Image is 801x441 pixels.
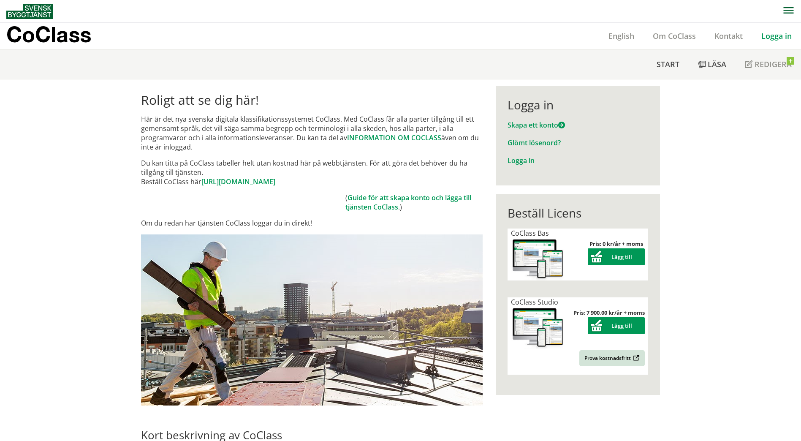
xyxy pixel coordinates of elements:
a: Prova kostnadsfritt [579,350,645,366]
span: CoClass Bas [511,229,549,238]
span: Start [657,59,679,69]
a: CoClass [6,23,109,49]
a: Start [647,49,689,79]
a: [URL][DOMAIN_NAME] [201,177,275,186]
p: Du kan titta på CoClass tabeller helt utan kostnad här på webbtjänsten. För att göra det behöver ... [141,158,483,186]
img: coclass-license.jpg [511,238,565,280]
h1: Roligt att se dig här! [141,93,483,108]
a: Guide för att skapa konto och lägga till tjänsten CoClass [345,193,471,212]
a: Kontakt [705,31,752,41]
img: login.jpg [141,234,483,406]
span: Läsa [708,59,726,69]
a: INFORMATION OM COCLASS [347,133,441,142]
a: Skapa ett konto [508,120,565,130]
p: CoClass [6,30,91,39]
img: Svensk Byggtjänst [6,4,53,19]
p: Om du redan har tjänsten CoClass loggar du in direkt! [141,218,483,228]
a: Lägg till [588,253,645,261]
p: Här är det nya svenska digitala klassifikationssystemet CoClass. Med CoClass får alla parter till... [141,114,483,152]
button: Lägg till [588,248,645,265]
a: Läsa [689,49,736,79]
td: ( .) [345,193,483,212]
img: Outbound.png [632,355,640,361]
a: Logga in [752,31,801,41]
button: Lägg till [588,317,645,334]
strong: Pris: 7 900,00 kr/år + moms [573,309,645,316]
strong: Pris: 0 kr/år + moms [589,240,643,248]
div: Beställ Licens [508,206,648,220]
img: coclass-license.jpg [511,307,565,349]
a: Lägg till [588,322,645,329]
a: Glömt lösenord? [508,138,561,147]
span: CoClass Studio [511,297,558,307]
a: Logga in [508,156,535,165]
a: Om CoClass [644,31,705,41]
a: English [599,31,644,41]
div: Logga in [508,98,648,112]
